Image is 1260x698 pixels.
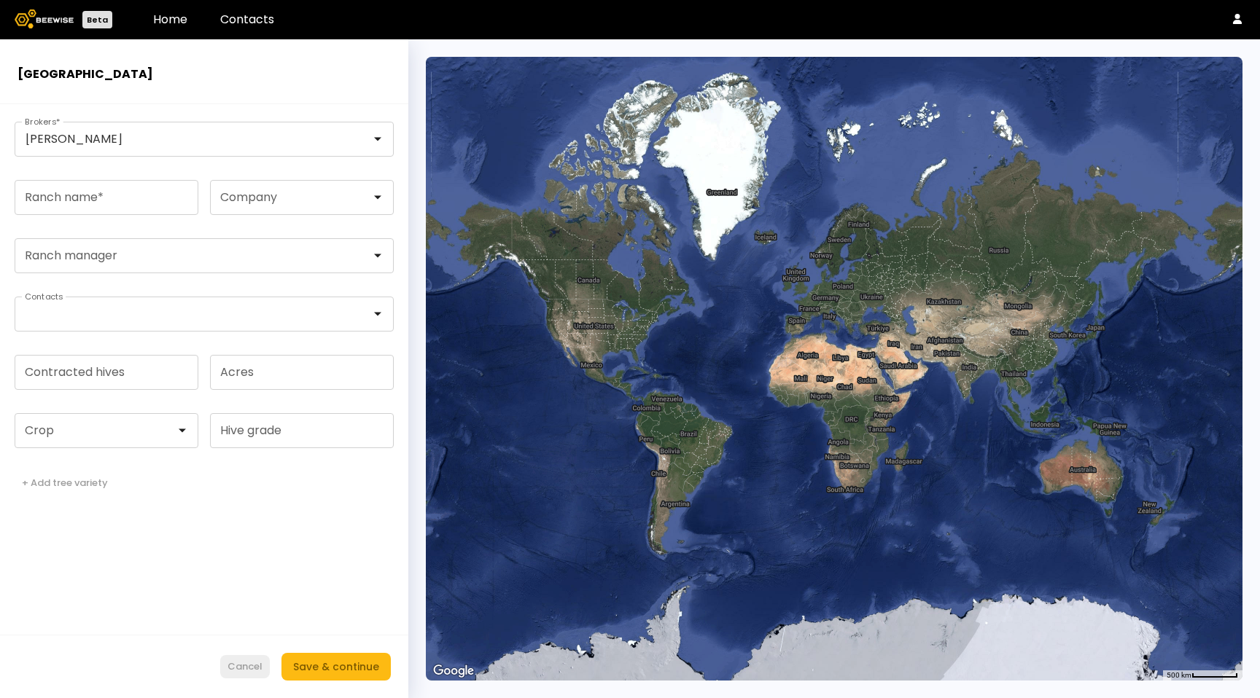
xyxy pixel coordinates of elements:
[281,653,391,681] button: Save & continue
[293,659,379,675] div: Save & continue
[82,11,112,28] div: Beta
[429,662,478,681] a: Open this area in Google Maps (opens a new window)
[153,11,187,28] a: Home
[17,66,391,83] h2: [GEOGRAPHIC_DATA]
[220,11,274,28] a: Contacts
[1162,670,1242,681] button: Map Scale: 500 km per 60 pixels
[227,659,262,674] div: Cancel
[22,476,108,490] div: + Add tree variety
[220,655,270,678] button: Cancel
[15,9,74,28] img: Beewise logo
[1167,671,1191,679] span: 500 km
[429,662,478,681] img: Google
[15,471,115,495] button: + Add tree variety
